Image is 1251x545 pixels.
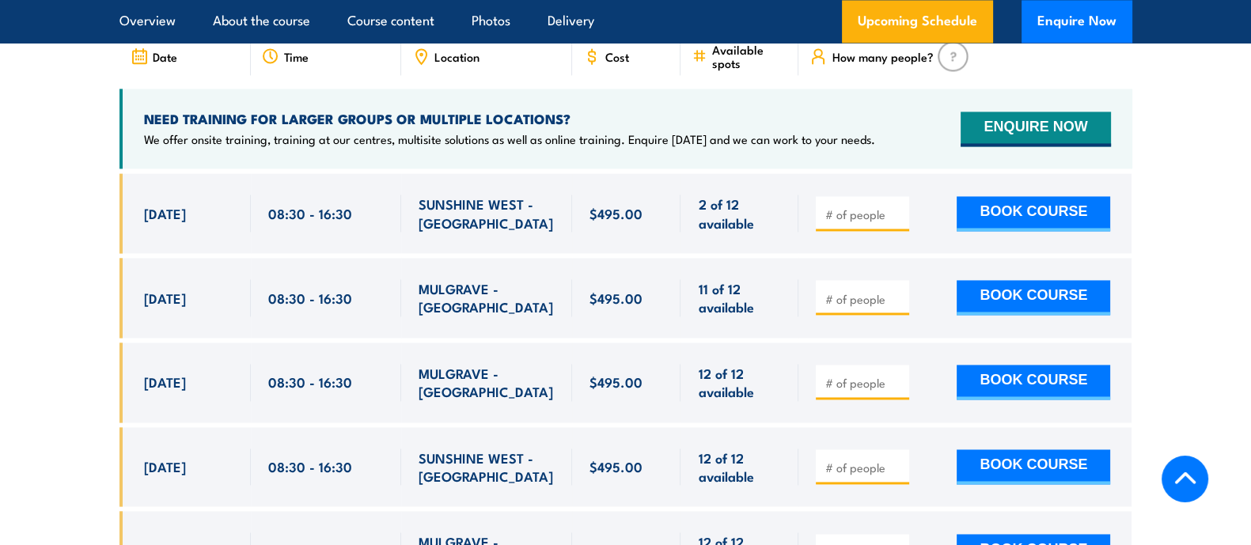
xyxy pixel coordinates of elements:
[712,43,787,70] span: Available spots
[957,280,1110,315] button: BOOK COURSE
[268,204,352,222] span: 08:30 - 16:30
[153,50,177,63] span: Date
[957,365,1110,399] button: BOOK COURSE
[698,195,781,232] span: 2 of 12 available
[589,457,643,475] span: $495.00
[419,195,555,232] span: SUNSHINE WEST - [GEOGRAPHIC_DATA]
[419,279,555,316] span: MULGRAVE - [GEOGRAPHIC_DATA]
[698,279,781,316] span: 11 of 12 available
[698,364,781,401] span: 12 of 12 available
[832,50,933,63] span: How many people?
[957,449,1110,484] button: BOOK COURSE
[144,289,186,307] span: [DATE]
[698,448,781,486] span: 12 of 12 available
[825,375,904,391] input: # of people
[605,50,629,63] span: Cost
[589,289,643,307] span: $495.00
[144,131,875,147] p: We offer onsite training, training at our centres, multisite solutions as well as online training...
[589,204,643,222] span: $495.00
[825,291,904,307] input: # of people
[589,373,643,391] span: $495.00
[957,196,1110,231] button: BOOK COURSE
[144,204,186,222] span: [DATE]
[825,206,904,222] input: # of people
[434,50,480,63] span: Location
[825,460,904,475] input: # of people
[144,373,186,391] span: [DATE]
[268,373,352,391] span: 08:30 - 16:30
[268,457,352,475] span: 08:30 - 16:30
[144,110,875,127] h4: NEED TRAINING FOR LARGER GROUPS OR MULTIPLE LOCATIONS?
[268,289,352,307] span: 08:30 - 16:30
[144,457,186,475] span: [DATE]
[419,448,555,486] span: SUNSHINE WEST - [GEOGRAPHIC_DATA]
[419,364,555,401] span: MULGRAVE - [GEOGRAPHIC_DATA]
[961,112,1110,146] button: ENQUIRE NOW
[284,50,309,63] span: Time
